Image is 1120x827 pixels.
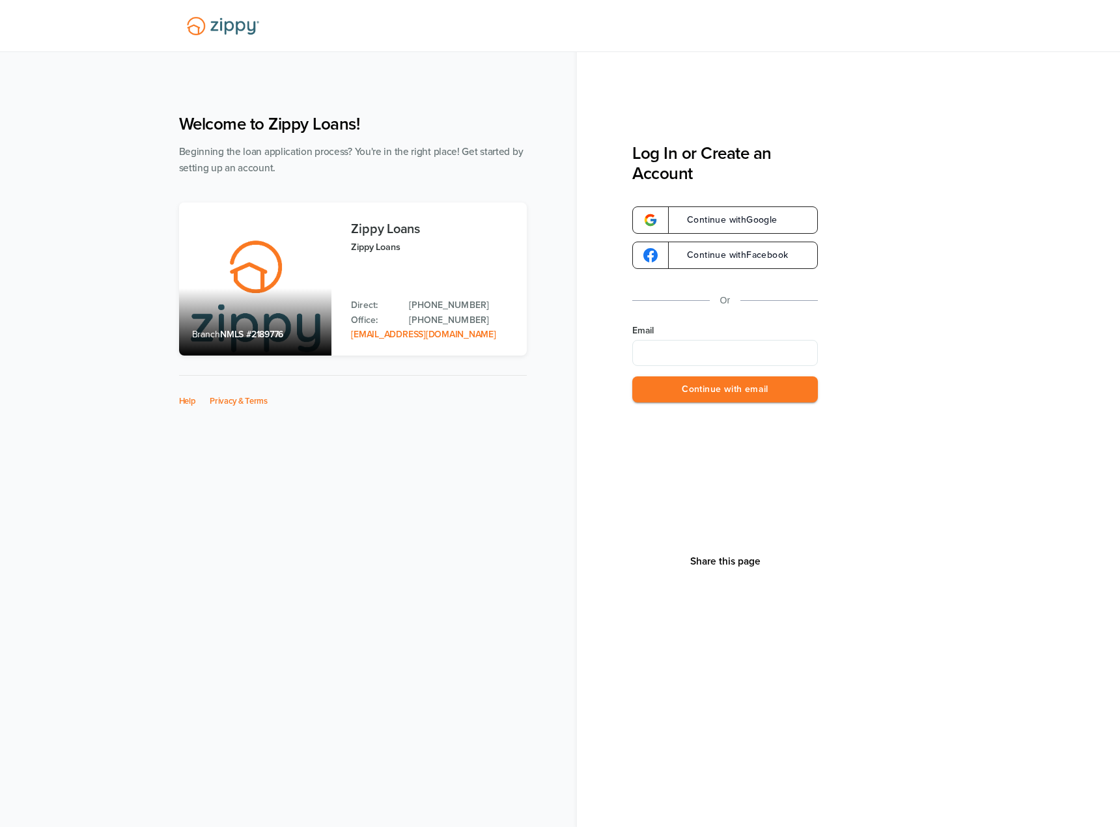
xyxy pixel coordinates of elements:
[632,242,818,269] a: google-logoContinue withFacebook
[632,324,818,337] label: Email
[720,292,731,309] p: Or
[179,11,267,41] img: Lender Logo
[351,222,513,236] h3: Zippy Loans
[220,329,283,340] span: NMLS #2189776
[643,213,658,227] img: google-logo
[632,376,818,403] button: Continue with email
[643,248,658,262] img: google-logo
[632,206,818,234] a: google-logoContinue withGoogle
[351,298,396,313] p: Direct:
[179,146,524,174] span: Beginning the loan application process? You're in the right place! Get started by setting up an a...
[686,555,764,568] button: Share This Page
[409,298,513,313] a: Direct Phone: 512-975-2947
[351,329,496,340] a: Email Address: zippyguide@zippymh.com
[351,240,513,255] p: Zippy Loans
[632,340,818,366] input: Email Address
[179,114,527,134] h1: Welcome to Zippy Loans!
[632,143,818,184] h3: Log In or Create an Account
[179,396,196,406] a: Help
[192,329,221,340] span: Branch
[210,396,268,406] a: Privacy & Terms
[351,313,396,328] p: Office:
[674,216,777,225] span: Continue with Google
[409,313,513,328] a: Office Phone: 512-975-2947
[674,251,788,260] span: Continue with Facebook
